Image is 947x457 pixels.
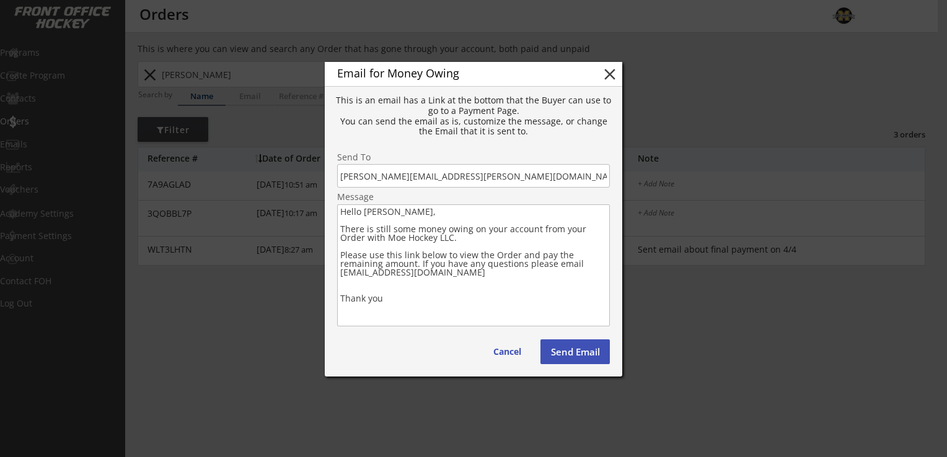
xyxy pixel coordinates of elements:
button: close [601,65,619,84]
div: This is an email has a Link at the bottom that the Buyer can use to go to a Payment Page. You can... [332,95,615,137]
button: Cancel [481,339,534,364]
button: Send Email [540,339,610,364]
div: Send To [337,153,610,162]
input: Email [337,164,610,188]
div: Email for Money Owing [337,67,581,79]
div: Message [337,193,610,201]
